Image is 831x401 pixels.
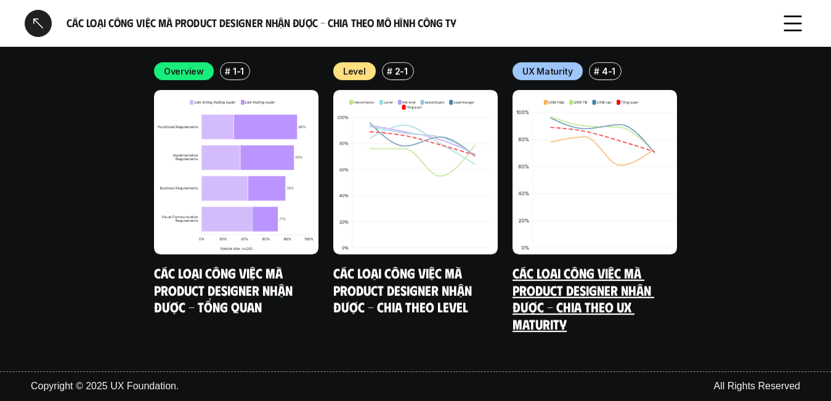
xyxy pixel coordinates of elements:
[386,67,392,76] h6: #
[343,65,366,78] p: Level
[224,67,230,76] h6: #
[594,67,599,76] h6: #
[67,16,764,30] h6: Các loại công việc mà Product Designer nhận được - Chia theo mô hình công ty
[714,379,801,394] p: All Rights Reserved
[154,264,296,315] a: Các loại công việc mà Product Designer nhận được - Tổng quan
[164,65,204,78] p: Overview
[232,65,243,78] p: 1-1
[31,379,179,394] p: Copyright © 2025 UX Foundation.
[513,264,654,332] a: Các loại công việc mà Product Designer nhận được - Chia theo UX Maturity
[522,65,573,78] p: UX Maturity
[333,264,475,315] a: Các loại công việc mà Product Designer nhận được - Chia theo Level
[395,65,408,78] p: 2-1
[602,65,615,78] p: 4-1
